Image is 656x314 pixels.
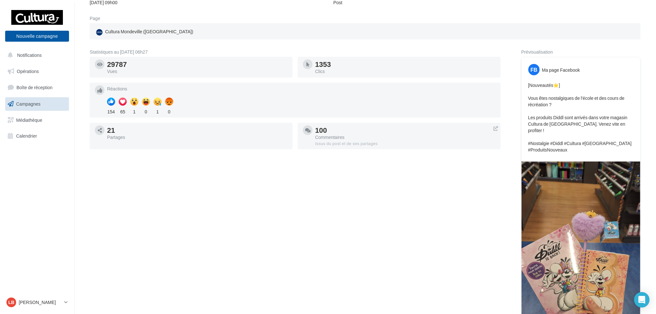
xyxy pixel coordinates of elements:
span: Médiathèque [16,117,42,122]
span: Boîte de réception [16,85,53,90]
div: Réactions [107,87,495,91]
div: FB [528,64,540,75]
span: LB [8,299,15,306]
div: Open Intercom Messenger [634,292,650,308]
div: Statistiques au [DATE] 06h27 [90,50,501,54]
div: Prévisualisation [521,50,641,54]
div: Ma page Facebook [542,67,580,73]
span: Opérations [17,68,39,74]
span: Campagnes [16,101,41,107]
div: 29787 [107,61,287,68]
button: Nouvelle campagne [5,31,69,42]
a: Campagnes [4,97,70,111]
a: Médiathèque [4,113,70,127]
div: Vues [107,69,287,74]
a: Cultura Mondeville ([GEOGRAPHIC_DATA]) [95,27,275,37]
div: Commentaires [315,135,495,140]
div: Issus du post et de ses partages [315,141,495,147]
span: Notifications [17,52,42,58]
a: LB [PERSON_NAME] [5,296,69,309]
div: Cultura Mondeville ([GEOGRAPHIC_DATA]) [95,27,194,37]
p: [Nouveautés⭐] Vous êtes nostalgiques de l'école et des cours de récréation ? Les produits Diddl s... [528,82,634,153]
button: Notifications [4,48,68,62]
div: Page [90,16,105,21]
div: 21 [107,127,287,134]
div: 154 [107,107,115,115]
a: Calendrier [4,129,70,143]
div: 0 [142,107,150,115]
div: Clics [315,69,495,74]
a: Boîte de réception [4,80,70,94]
div: 100 [315,127,495,134]
div: 1 [130,107,138,115]
div: 1353 [315,61,495,68]
p: [PERSON_NAME] [19,299,62,306]
div: 0 [165,107,173,115]
a: Opérations [4,65,70,78]
span: Calendrier [16,133,37,139]
div: 1 [154,107,162,115]
div: Partages [107,135,287,140]
div: 65 [119,107,127,115]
